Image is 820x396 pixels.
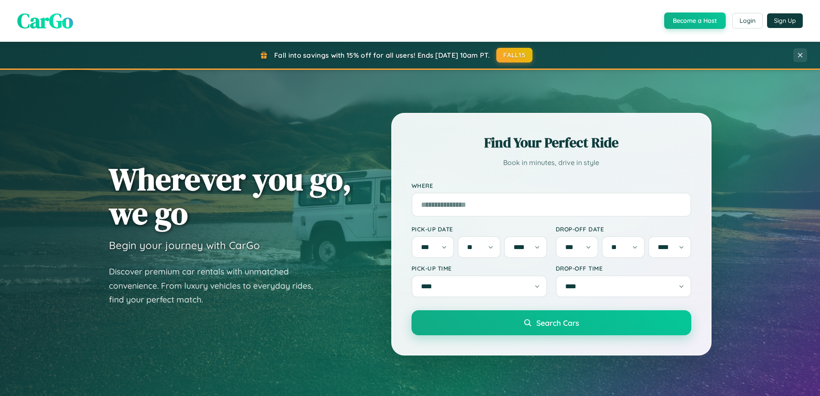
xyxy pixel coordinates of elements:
label: Drop-off Time [556,265,691,272]
h2: Find Your Perfect Ride [412,133,691,152]
span: Fall into savings with 15% off for all users! Ends [DATE] 10am PT. [274,51,490,59]
label: Pick-up Date [412,225,547,233]
button: Become a Host [664,12,726,29]
button: FALL15 [496,48,532,62]
button: Sign Up [767,13,803,28]
p: Book in minutes, drive in style [412,156,691,169]
button: Search Cars [412,310,691,335]
h1: Wherever you go, we go [109,162,352,230]
h3: Begin your journey with CarGo [109,239,260,252]
button: Login [732,13,763,28]
p: Discover premium car rentals with unmatched convenience. From luxury vehicles to everyday rides, ... [109,265,324,307]
label: Where [412,182,691,189]
span: Search Cars [536,318,579,327]
span: CarGo [17,6,73,35]
label: Drop-off Date [556,225,691,233]
label: Pick-up Time [412,265,547,272]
